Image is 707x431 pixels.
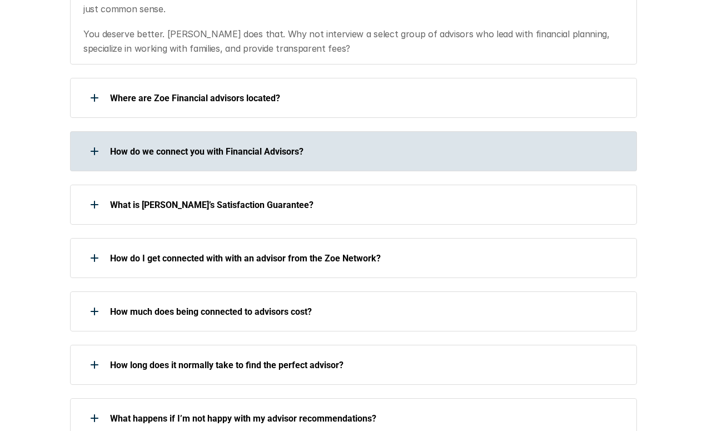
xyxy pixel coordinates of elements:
p: How long does it normally take to find the perfect advisor? [110,360,623,370]
p: How much does being connected to advisors cost? [110,306,623,317]
p: What is [PERSON_NAME]’s Satisfaction Guarantee? [110,200,623,210]
p: How do I get connected with with an advisor from the Zoe Network? [110,253,623,264]
p: Where are Zoe Financial advisors located? [110,93,623,103]
p: What happens if I’m not happy with my advisor recommendations? [110,413,623,424]
p: You deserve better. [PERSON_NAME] does that. Why not interview a select group of advisors who lea... [83,27,623,56]
p: How do we connect you with Financial Advisors? [110,146,623,157]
